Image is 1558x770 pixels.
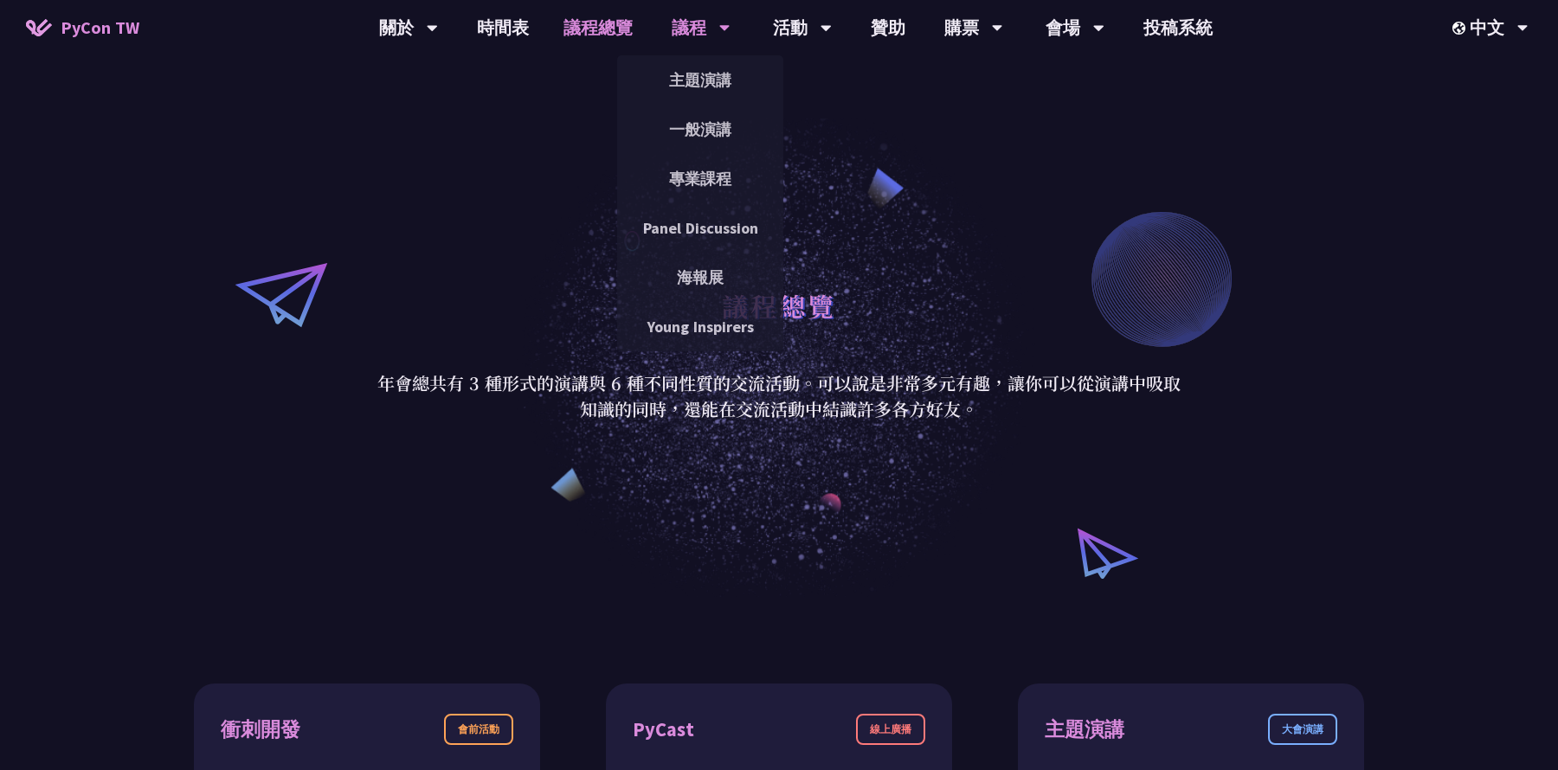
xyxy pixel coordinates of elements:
a: Young Inspirers [617,306,783,347]
a: 專業課程 [617,158,783,199]
a: 主題演講 [617,60,783,100]
p: 年會總共有 3 種形式的演講與 6 種不同性質的交流活動。可以說是非常多元有趣，讓你可以從演講中吸取知識的同時，還能在交流活動中結識許多各方好友。 [377,370,1181,422]
div: 主題演講 [1045,715,1124,745]
a: 海報展 [617,257,783,298]
img: Home icon of PyCon TW 2025 [26,19,52,36]
div: 會前活動 [444,714,513,745]
span: PyCon TW [61,15,139,41]
a: PyCon TW [9,6,157,49]
div: 衝刺開發 [221,715,300,745]
div: 大會演講 [1268,714,1337,745]
div: 線上廣播 [856,714,925,745]
a: 一般演講 [617,109,783,150]
img: Locale Icon [1452,22,1470,35]
div: PyCast [633,715,694,745]
a: Panel Discussion [617,208,783,248]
